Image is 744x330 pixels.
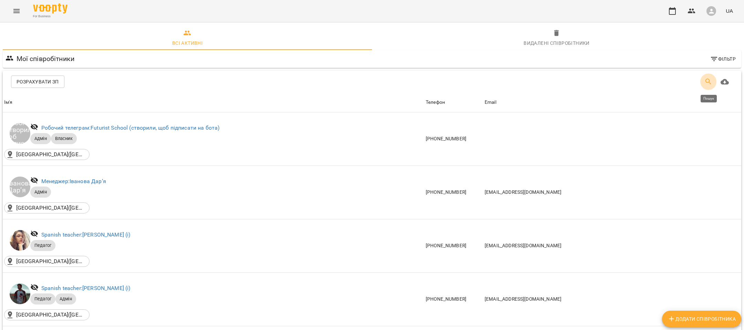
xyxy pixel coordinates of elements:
img: Івашура Анна Вікторівна (і) [10,230,30,251]
p: [GEOGRAPHIC_DATA]([GEOGRAPHIC_DATA], [GEOGRAPHIC_DATA]) [16,150,85,159]
p: [GEOGRAPHIC_DATA]([GEOGRAPHIC_DATA], [GEOGRAPHIC_DATA]) [16,311,85,319]
td: [PHONE_NUMBER] [424,219,483,272]
a: Менеджер:Іванова Дарʼя [41,178,106,184]
h6: Мої співробітники [17,53,75,64]
td: [EMAIL_ADDRESS][DOMAIN_NAME] [483,166,741,219]
span: Ім'я [4,98,423,107]
button: Пошук [700,73,717,90]
span: Педагог [30,242,55,249]
td: [PHONE_NUMBER] [424,273,483,326]
p: [GEOGRAPHIC_DATA]([GEOGRAPHIC_DATA], [GEOGRAPHIC_DATA]) [16,257,85,266]
span: Розрахувати ЗП [17,78,59,86]
p: [GEOGRAPHIC_DATA]([GEOGRAPHIC_DATA], [GEOGRAPHIC_DATA]) [16,204,85,212]
span: Адмін [55,296,76,302]
div: Телефон [426,98,445,107]
img: Voopty Logo [33,3,68,13]
span: Телефон [426,98,482,107]
span: Фільтр [710,55,736,63]
img: Ілля Закіров (і) [10,283,30,304]
div: Всі активні [172,39,203,47]
div: Видалені cпівробітники [524,39,590,47]
div: Ім'я [4,98,13,107]
span: Педагог [30,296,55,302]
div: Sort [426,98,445,107]
span: Додати співробітника [668,315,736,323]
button: Menu [8,3,25,19]
td: [PHONE_NUMBER] [424,112,483,166]
span: Адмін [30,189,51,195]
a: Spanish teacher:[PERSON_NAME] (і) [41,285,131,291]
td: [EMAIL_ADDRESS][DOMAIN_NAME] [483,273,741,326]
div: Futurist School(Київ, Україна) [4,309,90,320]
a: Робочий телеграм:Futurist School (створили, щоб підписати на бота) [41,124,220,131]
td: [EMAIL_ADDRESS][DOMAIN_NAME] [483,219,741,272]
span: Email [485,98,740,107]
button: Фільтр [707,53,738,65]
span: Власник [51,136,77,142]
div: Futurist School(Київ, Україна) [4,149,90,160]
div: Іванова Дарʼя [10,177,30,197]
span: Адмін [30,136,51,142]
button: UA [723,4,736,17]
div: Email [485,98,496,107]
div: Sort [4,98,13,107]
div: Table Toolbar [3,71,741,93]
button: Додати співробітника [662,311,741,327]
button: Розрахувати ЗП [11,76,64,88]
button: Завантажити CSV [716,73,733,90]
div: Futurist School (створили, щоб підписати на бота) [10,123,30,144]
div: Futurist School(Київ, Україна) [4,202,90,213]
span: UA [726,7,733,14]
td: [PHONE_NUMBER] [424,166,483,219]
div: Sort [485,98,496,107]
div: Futurist School(Київ, Україна) [4,256,90,267]
a: Spanish teacher:[PERSON_NAME] (і) [41,231,131,238]
span: For Business [33,14,68,19]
